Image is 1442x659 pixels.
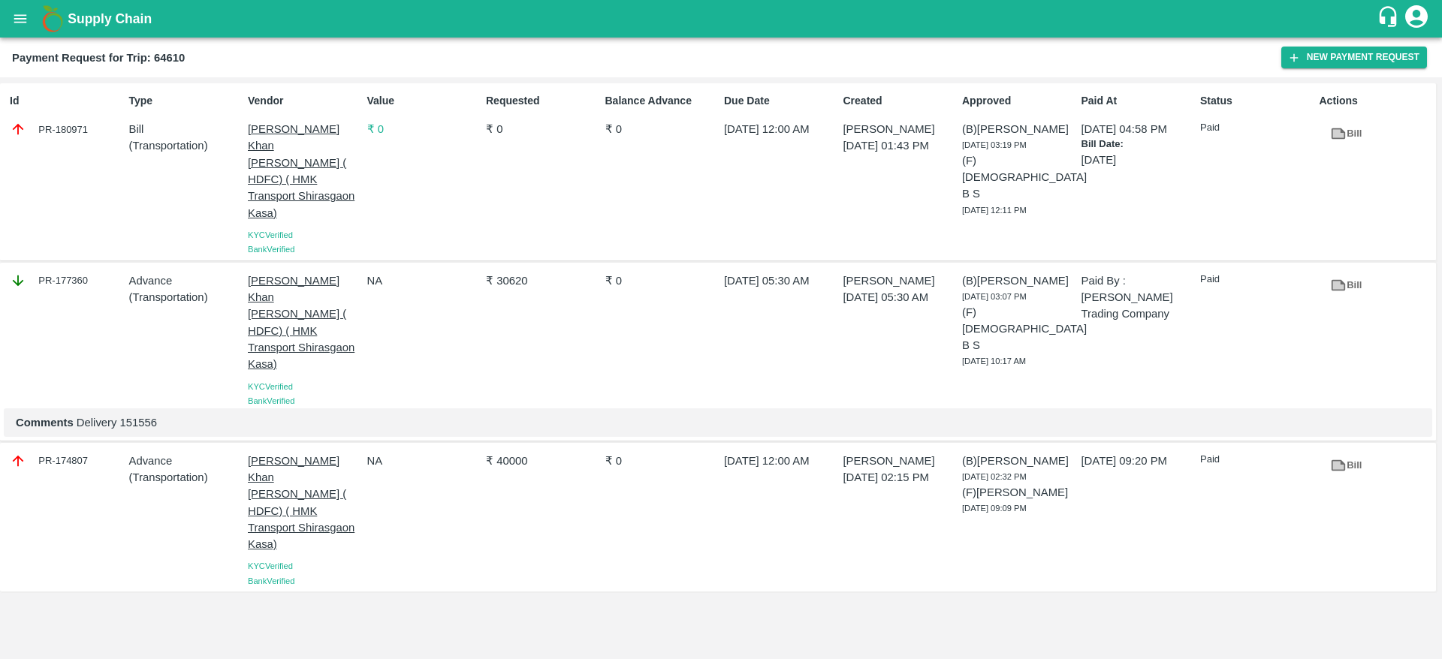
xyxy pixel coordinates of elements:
div: account of current user [1403,3,1430,35]
p: ₹ 0 [367,121,480,137]
p: [PERSON_NAME] [843,453,956,469]
p: Paid [1200,121,1313,135]
p: [DATE] [1081,152,1194,168]
p: ₹ 0 [605,272,718,289]
p: Id [10,93,122,109]
b: Supply Chain [68,11,152,26]
p: Bill Date: [1081,137,1194,152]
p: Approved [962,93,1075,109]
p: (B) [PERSON_NAME] [962,272,1075,289]
p: [PERSON_NAME] Khan [PERSON_NAME] ( HDFC) ( HMK Transport Shirasgaon Kasa) [248,272,360,373]
p: [PERSON_NAME] [843,121,956,137]
button: New Payment Request [1281,47,1427,68]
span: KYC Verified [248,561,293,570]
p: [DATE] 04:58 PM [1081,121,1194,137]
span: Bank Verified [248,245,294,254]
div: PR-180971 [10,121,122,137]
p: Paid At [1081,93,1194,109]
span: Bank Verified [248,576,294,585]
a: Bill [1320,272,1373,299]
p: Status [1200,93,1313,109]
p: [DATE] 05:30 AM [843,289,956,305]
div: customer-support [1377,5,1403,32]
a: Supply Chain [68,8,1377,29]
p: ₹ 0 [605,453,718,469]
span: [DATE] 10:17 AM [962,357,1026,366]
p: ( Transportation ) [129,289,242,305]
p: NA [367,453,480,469]
b: Comments [16,417,74,429]
p: [PERSON_NAME] Khan [PERSON_NAME] ( HDFC) ( HMK Transport Shirasgaon Kasa) [248,121,360,221]
p: [DATE] 01:43 PM [843,137,956,154]
p: Actions [1320,93,1432,109]
span: [DATE] 03:19 PM [962,140,1027,149]
p: Advance [129,272,242,289]
p: (F) [PERSON_NAME] [962,484,1075,501]
p: Due Date [724,93,837,109]
span: [DATE] 09:09 PM [962,504,1027,513]
p: [DATE] 05:30 AM [724,272,837,289]
p: Balance Advance [605,93,718,109]
span: KYC Verified [248,230,293,239]
p: ₹ 40000 [486,453,599,469]
p: Vendor [248,93,360,109]
p: [DATE] 12:00 AM [724,453,837,469]
p: Advance [129,453,242,469]
p: Paid [1200,272,1313,287]
p: Value [367,93,480,109]
p: ₹ 0 [486,121,599,137]
p: Created [843,93,956,109]
p: ( Transportation ) [129,137,242,154]
p: Paid [1200,453,1313,467]
p: [DATE] 02:15 PM [843,469,956,486]
div: PR-174807 [10,453,122,469]
b: Payment Request for Trip: 64610 [12,52,185,64]
span: [DATE] 12:11 PM [962,206,1027,215]
span: [DATE] 03:07 PM [962,292,1027,301]
p: (F) [DEMOGRAPHIC_DATA] B S [962,304,1075,354]
span: KYC Verified [248,382,293,391]
p: ( Transportation ) [129,469,242,486]
p: (B) [PERSON_NAME] [962,453,1075,469]
p: Type [129,93,242,109]
p: [PERSON_NAME] Khan [PERSON_NAME] ( HDFC) ( HMK Transport Shirasgaon Kasa) [248,453,360,553]
span: [DATE] 02:32 PM [962,472,1027,481]
button: open drawer [3,2,38,36]
p: Requested [486,93,599,109]
a: Bill [1320,121,1373,147]
div: PR-177360 [10,272,122,289]
p: Paid By : [PERSON_NAME] Trading Company [1081,272,1194,323]
p: Bill [129,121,242,137]
p: (F) [DEMOGRAPHIC_DATA] B S [962,152,1075,203]
span: Bank Verified [248,396,294,405]
p: [DATE] 12:00 AM [724,121,837,137]
p: [PERSON_NAME] [843,272,956,289]
p: ₹ 30620 [486,272,599,289]
p: [DATE] 09:20 PM [1081,453,1194,469]
p: ₹ 0 [605,121,718,137]
img: logo [38,4,68,34]
p: NA [367,272,480,289]
p: Delivery 151556 [16,414,1420,431]
a: Bill [1320,453,1373,479]
p: (B) [PERSON_NAME] [962,121,1075,137]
